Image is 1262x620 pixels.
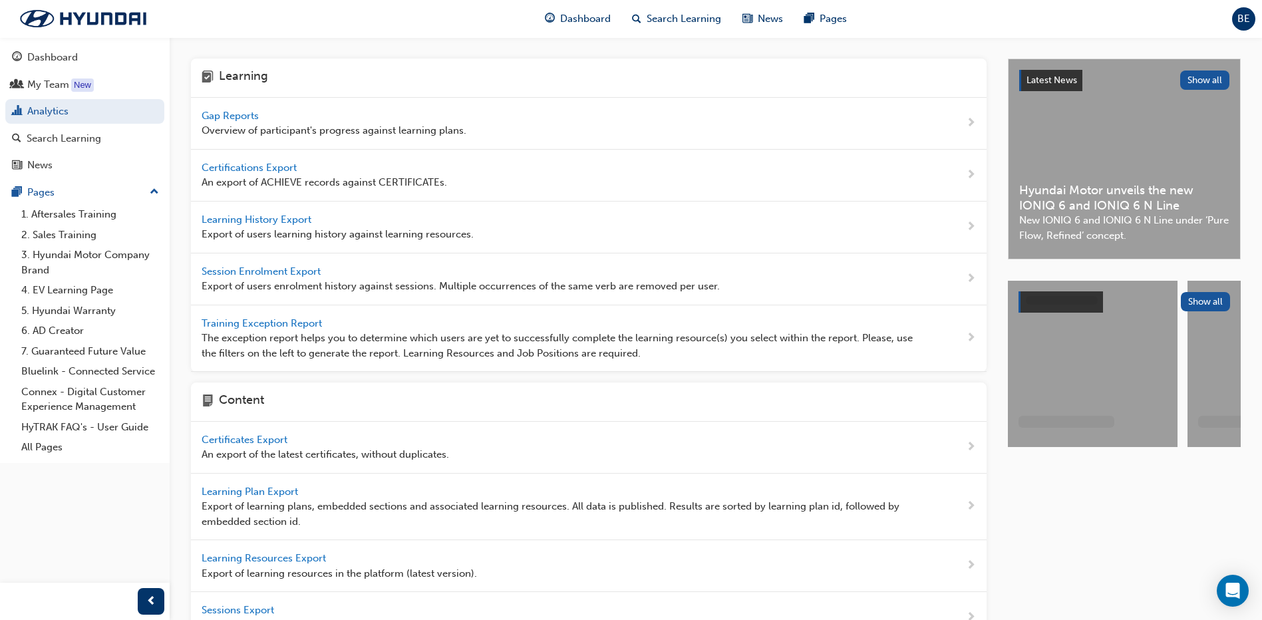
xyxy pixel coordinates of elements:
button: Show all [1180,71,1230,90]
span: next-icon [966,167,976,184]
a: Session Enrolment Export Export of users enrolment history against sessions. Multiple occurrences... [191,253,987,305]
span: learning-icon [202,69,214,86]
span: Export of users enrolment history against sessions. Multiple occurrences of the same verb are rem... [202,279,720,294]
span: Search Learning [647,11,721,27]
span: Learning History Export [202,214,314,226]
button: Show all [1181,292,1231,311]
div: News [27,158,53,173]
a: Certificates Export An export of the latest certificates, without duplicates.next-icon [191,422,987,474]
span: news-icon [742,11,752,27]
span: Certificates Export [202,434,290,446]
img: Trak [7,5,160,33]
span: guage-icon [545,11,555,27]
a: Latest NewsShow allHyundai Motor unveils the new IONIQ 6 and IONIQ 6 N LineNew IONIQ 6 and IONIQ ... [1008,59,1241,259]
span: pages-icon [804,11,814,27]
a: Latest NewsShow all [1019,70,1229,91]
div: Search Learning [27,131,101,146]
span: Session Enrolment Export [202,265,323,277]
a: All Pages [16,437,164,458]
span: search-icon [632,11,641,27]
div: Pages [27,185,55,200]
span: Latest News [1026,75,1077,86]
span: Training Exception Report [202,317,325,329]
a: Connex - Digital Customer Experience Management [16,382,164,417]
button: Pages [5,180,164,205]
span: next-icon [966,330,976,347]
a: Gap Reports Overview of participant's progress against learning plans.next-icon [191,98,987,150]
button: DashboardMy TeamAnalyticsSearch LearningNews [5,43,164,180]
span: Learning Resources Export [202,552,329,564]
span: Overview of participant's progress against learning plans. [202,123,466,138]
a: pages-iconPages [794,5,858,33]
a: Bluelink - Connected Service [16,361,164,382]
span: Learning Plan Export [202,486,301,498]
div: Tooltip anchor [71,78,94,92]
a: Dashboard [5,45,164,70]
span: BE [1237,11,1250,27]
span: guage-icon [12,52,22,64]
span: next-icon [966,498,976,515]
a: HyTRAK FAQ's - User Guide [16,417,164,438]
span: Pages [820,11,847,27]
a: 6. AD Creator [16,321,164,341]
span: An export of the latest certificates, without duplicates. [202,447,449,462]
span: Certifications Export [202,162,299,174]
span: Hyundai Motor unveils the new IONIQ 6 and IONIQ 6 N Line [1019,183,1229,213]
a: 1. Aftersales Training [16,204,164,225]
span: next-icon [966,439,976,456]
span: News [758,11,783,27]
span: New IONIQ 6 and IONIQ 6 N Line under ‘Pure Flow, Refined’ concept. [1019,213,1229,243]
span: people-icon [12,79,22,91]
span: The exception report helps you to determine which users are yet to successfully complete the lear... [202,331,923,361]
span: page-icon [202,393,214,410]
span: An export of ACHIEVE records against CERTIFICATEs. [202,175,447,190]
a: Analytics [5,99,164,124]
a: News [5,153,164,178]
h4: Content [219,393,264,410]
span: search-icon [12,133,21,145]
a: 2. Sales Training [16,225,164,245]
a: My Team [5,73,164,97]
span: chart-icon [12,106,22,118]
span: Sessions Export [202,604,277,616]
a: Show all [1019,291,1230,313]
a: Certifications Export An export of ACHIEVE records against CERTIFICATEs.next-icon [191,150,987,202]
a: 5. Hyundai Warranty [16,301,164,321]
span: news-icon [12,160,22,172]
a: search-iconSearch Learning [621,5,732,33]
div: Dashboard [27,50,78,65]
span: up-icon [150,184,159,201]
a: Search Learning [5,126,164,151]
h4: Learning [219,69,268,86]
div: Open Intercom Messenger [1217,575,1249,607]
span: next-icon [966,271,976,287]
span: Export of learning resources in the platform (latest version). [202,566,477,581]
span: next-icon [966,219,976,235]
div: My Team [27,77,69,92]
span: Gap Reports [202,110,261,122]
a: Learning Resources Export Export of learning resources in the platform (latest version).next-icon [191,540,987,592]
span: Export of users learning history against learning resources. [202,227,474,242]
a: news-iconNews [732,5,794,33]
a: Learning History Export Export of users learning history against learning resources.next-icon [191,202,987,253]
span: next-icon [966,115,976,132]
span: prev-icon [146,593,156,610]
span: Dashboard [560,11,611,27]
a: 7. Guaranteed Future Value [16,341,164,362]
a: 3. Hyundai Motor Company Brand [16,245,164,280]
span: pages-icon [12,187,22,199]
a: guage-iconDashboard [534,5,621,33]
a: Training Exception Report The exception report helps you to determine which users are yet to succ... [191,305,987,373]
a: 4. EV Learning Page [16,280,164,301]
span: next-icon [966,557,976,574]
button: BE [1232,7,1255,31]
span: Export of learning plans, embedded sections and associated learning resources. All data is publis... [202,499,923,529]
a: Learning Plan Export Export of learning plans, embedded sections and associated learning resource... [191,474,987,541]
